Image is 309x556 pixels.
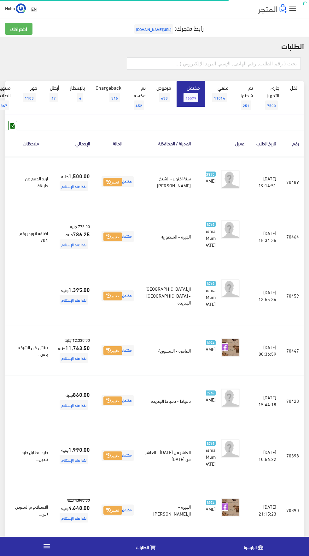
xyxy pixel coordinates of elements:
img: picture [221,338,240,357]
td: 70464 [281,207,304,266]
span: نقدا عند الإستلام [60,239,88,249]
i:  [43,542,51,550]
span: Basma Mum [DATE] [202,226,216,249]
button: تغيير [103,292,122,300]
th: عميل [196,130,250,156]
td: دمياط - دمياط الجديدة [140,376,196,426]
img: avatar.png [221,439,240,458]
button: تغيير [103,233,122,241]
span: 4 [77,93,83,102]
span: Noha [5,4,15,12]
td: [DATE] 10:56:22 [250,426,281,485]
s: 4,840.00 جنيه [67,496,90,504]
a: مكتمل46579 [177,81,205,107]
td: [DATE] 13:55:36 [250,266,281,325]
img: picture [221,498,240,517]
img: . [258,4,287,14]
span: مكتمل [102,450,134,461]
a: ... Noha [5,3,26,13]
a: الكل [285,81,304,94]
a: 18719 Basma Mum [DATE] [206,279,216,307]
a: أبطل47 [43,81,65,107]
span: 546 [109,93,120,102]
a: اشتراكك [5,23,32,35]
span: الطلبات [136,543,149,551]
span: 47 [50,93,58,102]
span: مكتمل [102,290,134,301]
td: الجيزة - المنصوريه [140,207,196,266]
button: تغيير [103,451,122,460]
strong: 786.25 [73,230,90,238]
td: جنيه [53,157,95,207]
strong: 1,500.00 [68,172,90,180]
td: [DATE] 21:15:23 [250,485,281,535]
span: 29870 [203,172,216,177]
img: avatar.png [221,279,240,298]
a: 9768 [PERSON_NAME] [206,389,216,402]
a: 18974 [PERSON_NAME] [206,338,216,352]
span: 18719 [203,441,216,446]
s: 775.00 جنيه [70,222,90,230]
a: 18719 Basma Mum [DATE] [206,220,216,248]
span: نقدا عند الإستلام [60,400,88,410]
a: 29870 [PERSON_NAME] [206,170,216,184]
button: تغيير [103,346,122,355]
a: تم شحنها251 [234,81,258,114]
span: 18974 [203,500,216,505]
button: تغيير [103,506,122,515]
a: بالإنتظار4 [65,81,90,107]
span: مكتمل [102,176,134,187]
td: اضافه لاوردر رقم 704... [9,207,53,266]
th: رقم [281,130,304,156]
a: جهز1103 [16,81,43,107]
td: طرد. مقابل طرد تبديل... [9,426,53,485]
strong: 11,763.50 [65,343,90,352]
th: المدينة / المحافظة [140,130,196,156]
a: Chargeback546 [90,81,127,107]
span: 9768 [205,390,216,396]
td: ستة اكتوبر - الشيخ [PERSON_NAME] [140,157,196,207]
button: تغيير [103,396,122,405]
span: مكتمل [102,505,134,516]
strong: 1,395.00 [68,285,90,293]
strong: 860.00 [73,390,90,398]
a: ملغي11014 [205,81,234,107]
th: ملاحظات [9,130,53,156]
a: تم عكسه452 [127,81,151,114]
i:  [288,4,297,14]
span: مكتمل [102,395,134,406]
td: [DATE] 19:14:51 [250,157,281,207]
input: بحث ( رقم الطلب, رقم الهاتف, الإسم, البريد اﻹلكتروني )... [127,57,301,69]
span: Basma Mum [DATE] [202,445,216,468]
img: ... [16,3,26,14]
td: جنيه [53,266,95,325]
td: جنيه [53,207,95,266]
h2: الطلبات [5,42,304,50]
span: 46579 [184,93,198,102]
span: 18719 [203,222,216,227]
span: Basma Mum [DATE] [202,285,216,308]
span: [URL][DOMAIN_NAME] [134,24,173,34]
strong: 4,648.00 [68,503,90,511]
span: 7500 [265,100,278,110]
img: avatar.png [221,170,240,189]
td: 70459 [281,266,304,325]
td: 70489 [281,157,304,207]
td: [DATE] 00:36:59 [250,325,281,376]
td: العاشر من [DATE] - العاشر من [DATE] [140,426,196,485]
span: 18719 [203,281,216,286]
span: 452 [134,100,144,110]
th: اﻹجمالي [53,130,95,156]
td: 70398 [281,426,304,485]
a: الرئيسية [201,538,309,554]
td: القاهرة - المنصورية [140,325,196,376]
span: مكتمل [102,231,134,242]
span: نقدا عند الإستلام [60,513,88,523]
span: مكتمل [102,345,134,356]
td: [DATE] 15:44:18 [250,376,281,426]
u: EN [31,5,37,13]
a: الطلبات [93,538,201,554]
th: تاريخ الطلب [250,130,281,156]
span: الرئيسية [244,543,257,551]
span: 638 [159,93,170,102]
